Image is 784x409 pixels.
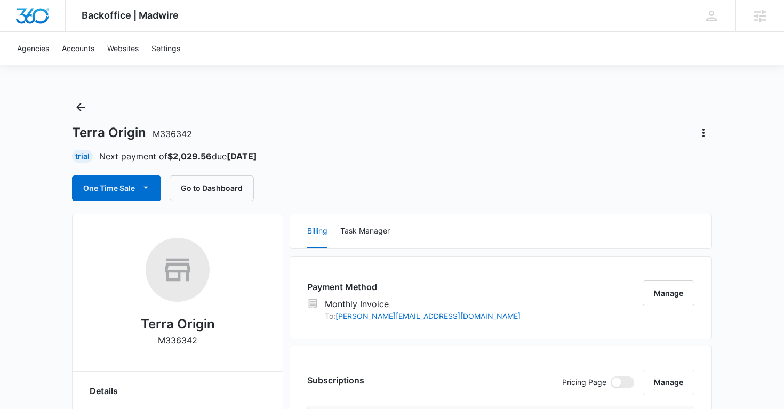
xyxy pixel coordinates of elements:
button: Manage [643,370,694,395]
button: Billing [307,214,327,248]
a: Websites [101,32,145,65]
div: Trial [72,150,93,163]
a: Agencies [11,32,55,65]
p: Monthly Invoice [325,298,521,310]
strong: $2,029.56 [167,151,212,162]
button: Actions [695,124,712,141]
button: One Time Sale [72,175,161,201]
h3: Payment Method [307,280,521,293]
span: Backoffice | Madwire [82,10,179,21]
p: Pricing Page [562,376,606,388]
a: Accounts [55,32,101,65]
button: Back [72,99,89,116]
button: Manage [643,280,694,306]
span: Details [90,384,118,397]
h2: Terra Origin [141,315,215,334]
strong: [DATE] [227,151,257,162]
h1: Terra Origin [72,125,192,141]
button: Go to Dashboard [170,175,254,201]
span: M336342 [153,129,192,139]
button: Task Manager [340,214,390,248]
p: Next payment of due [99,150,257,163]
a: Settings [145,32,187,65]
a: [PERSON_NAME][EMAIL_ADDRESS][DOMAIN_NAME] [335,311,521,320]
p: M336342 [158,334,197,347]
p: To: [325,310,521,322]
h3: Subscriptions [307,374,364,387]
